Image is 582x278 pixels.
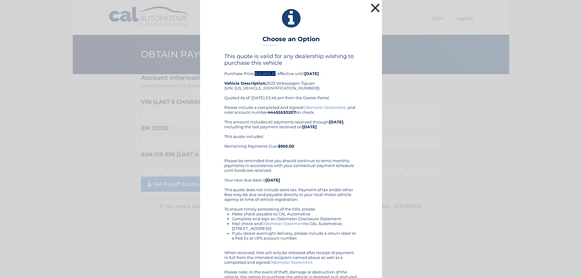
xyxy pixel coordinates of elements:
b: [DATE] [304,71,319,76]
a: Odometer Statement [262,221,305,226]
b: $950.00 [278,144,294,149]
h4: This quote is valid for any dealership wishing to purchase this vehicle [224,53,358,66]
div: This quote includes: Remaining Payments Due: [224,134,358,153]
button: × [369,2,381,14]
b: [DATE] [329,119,343,124]
div: Purchase Price: , effective until 2022 Volkswagen Tiguan (VIN: [US_VEHICLE_IDENTIFICATION_NUMBER]... [224,53,358,105]
li: If you desire overnight delivery, please include a return label or a Fed Ex or UPS account number. [232,231,358,240]
b: $23,883.31 [255,71,276,76]
li: Make check payable to CAL Automotive [232,211,358,216]
b: [DATE] [302,124,317,129]
b: 44455530207 [268,110,296,115]
a: Odometer Statement [269,260,312,265]
li: Complete and sign an Odometer Disclosure Statement [232,216,358,221]
strong: Vehicle Description: [224,81,266,86]
li: Mail check and to CAL Automotive, [STREET_ADDRESS] [232,221,358,231]
h3: Choose an Option [263,35,320,46]
a: Odometer Statement [303,105,346,110]
b: [DATE] [266,178,280,182]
